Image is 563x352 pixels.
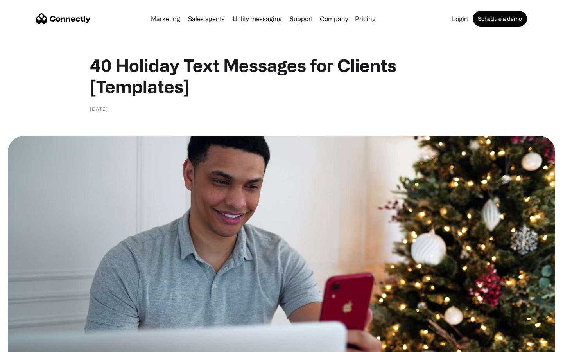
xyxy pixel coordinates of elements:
a: Support [287,16,316,22]
a: Utility messaging [230,16,285,22]
aside: Language selected: English [8,338,47,349]
a: Login [449,16,471,22]
a: Pricing [352,16,379,22]
div: [DATE] [90,105,108,113]
div: Company [317,13,350,24]
a: home [36,13,91,25]
h1: 40 Holiday Text Messages for Clients [Templates] [90,55,473,97]
a: Schedule a demo [473,11,527,27]
a: Sales agents [185,16,228,22]
ul: Language list [16,338,47,349]
a: Marketing [148,16,183,22]
div: Company [320,13,348,24]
